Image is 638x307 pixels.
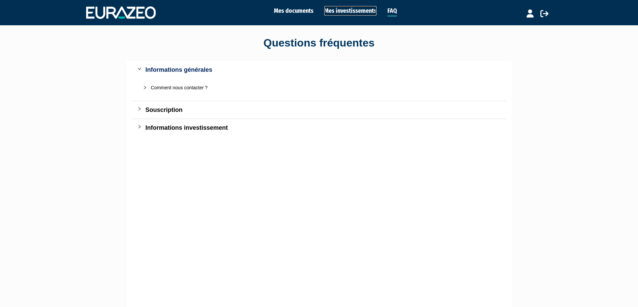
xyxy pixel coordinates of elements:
div: Informations investissement [146,123,501,132]
span: collapsed [137,125,142,129]
span: collapsed [137,107,142,111]
span: expanded [137,67,142,71]
div: Informations générales [146,65,501,74]
div: Questions fréquentes [127,35,512,51]
img: 1732889491-logotype_eurazeo_blanc_rvb.png [86,6,156,19]
div: Informations générales [132,61,506,79]
a: FAQ [387,6,397,17]
div: Comment nous contacter ? [137,80,501,95]
div: Comment nous contacter ? [151,84,495,91]
a: Mes investissements [324,6,377,16]
div: Souscription [146,105,501,115]
div: Souscription [132,101,506,119]
div: Informations investissement [132,119,506,136]
a: Mes documents [274,6,313,16]
span: collapsed [143,86,147,90]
